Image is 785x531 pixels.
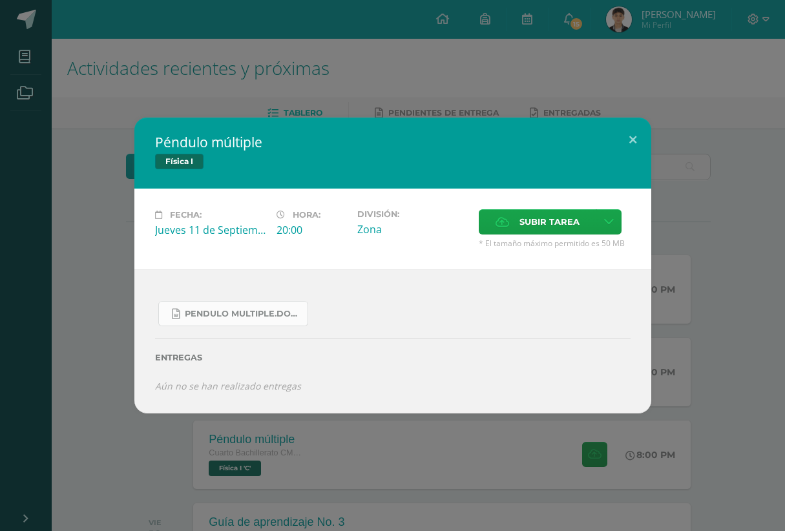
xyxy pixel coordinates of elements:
[293,210,320,220] span: Hora:
[155,154,204,169] span: Física I
[357,209,468,219] label: División:
[614,118,651,161] button: Close (Esc)
[155,380,301,392] i: Aún no se han realizado entregas
[185,309,301,319] span: Pendulo multiple.docx
[170,210,202,220] span: Fecha:
[277,223,347,237] div: 20:00
[158,301,308,326] a: Pendulo multiple.docx
[357,222,468,236] div: Zona
[479,238,631,249] span: * El tamaño máximo permitido es 50 MB
[155,353,631,362] label: Entregas
[155,133,631,151] h2: Péndulo múltiple
[155,223,266,237] div: Jueves 11 de Septiembre
[519,210,580,234] span: Subir tarea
